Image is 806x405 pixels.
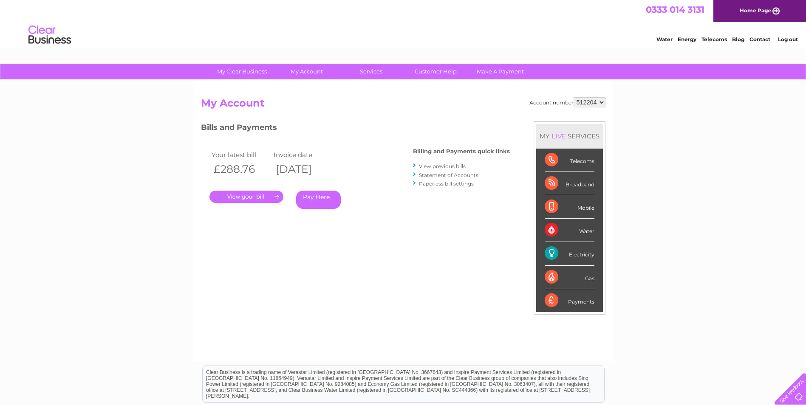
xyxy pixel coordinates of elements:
[207,64,277,79] a: My Clear Business
[545,289,594,312] div: Payments
[545,266,594,289] div: Gas
[536,124,603,148] div: MY SERVICES
[646,4,704,15] a: 0333 014 3131
[201,97,605,113] h2: My Account
[678,36,696,42] a: Energy
[203,5,604,41] div: Clear Business is a trading name of Verastar Limited (registered in [GEOGRAPHIC_DATA] No. 3667643...
[28,22,71,48] img: logo.png
[419,163,466,169] a: View previous bills
[336,64,406,79] a: Services
[401,64,471,79] a: Customer Help
[545,242,594,265] div: Electricity
[545,219,594,242] div: Water
[271,64,342,79] a: My Account
[529,97,605,107] div: Account number
[550,132,568,140] div: LIVE
[271,149,334,160] td: Invoice date
[296,191,341,209] a: Pay Here
[419,172,478,178] a: Statement of Accounts
[271,160,334,178] th: [DATE]
[465,64,535,79] a: Make A Payment
[656,36,673,42] a: Water
[778,36,798,42] a: Log out
[545,172,594,195] div: Broadband
[413,148,510,155] h4: Billing and Payments quick links
[201,121,510,136] h3: Bills and Payments
[209,191,283,203] a: .
[545,195,594,219] div: Mobile
[545,149,594,172] div: Telecoms
[749,36,770,42] a: Contact
[701,36,727,42] a: Telecoms
[209,149,271,160] td: Your latest bill
[209,160,271,178] th: £288.76
[419,180,474,187] a: Paperless bill settings
[732,36,744,42] a: Blog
